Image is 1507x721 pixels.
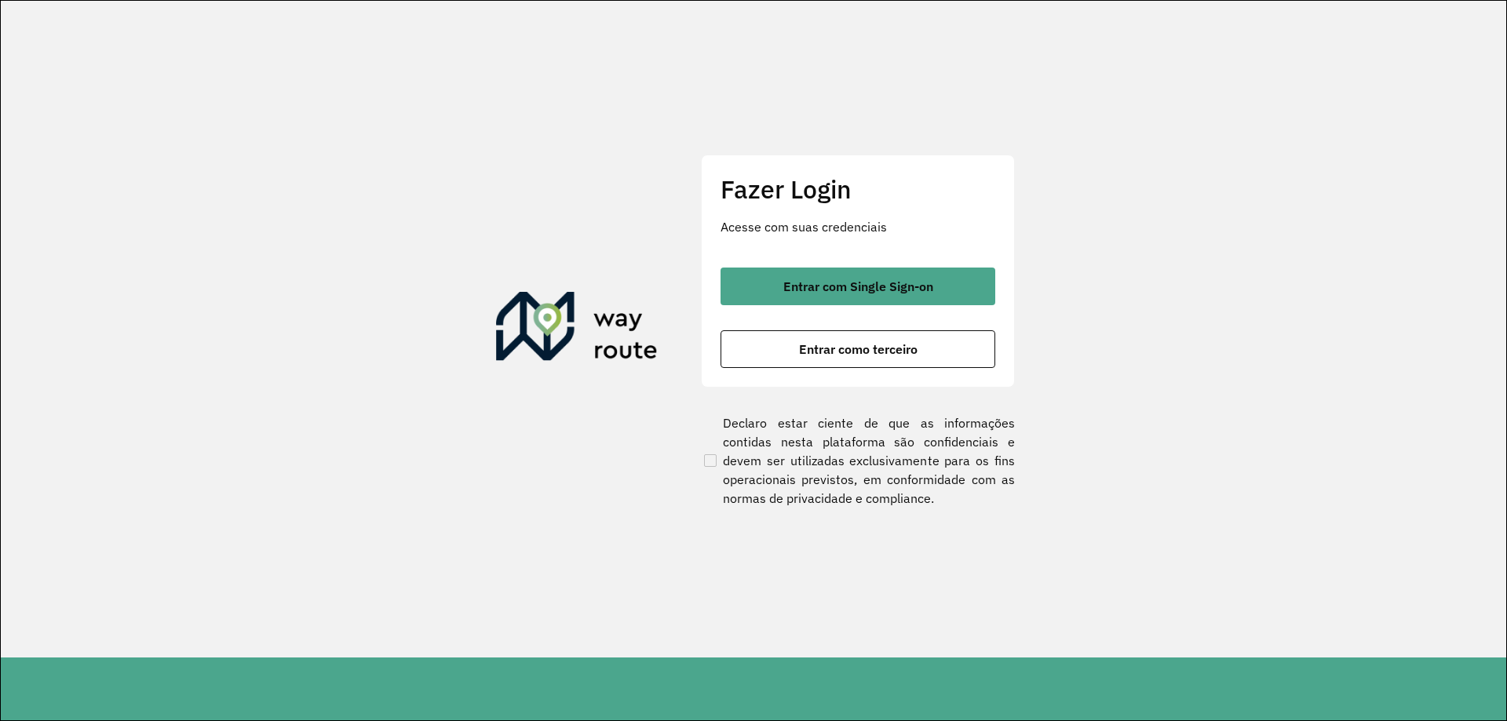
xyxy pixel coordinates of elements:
h2: Fazer Login [721,174,995,204]
span: Entrar como terceiro [799,343,918,355]
img: Roteirizador AmbevTech [496,292,658,367]
button: button [721,268,995,305]
label: Declaro estar ciente de que as informações contidas nesta plataforma são confidenciais e devem se... [701,413,1015,508]
span: Entrar com Single Sign-on [783,280,933,293]
button: button [721,330,995,368]
p: Acesse com suas credenciais [721,217,995,236]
